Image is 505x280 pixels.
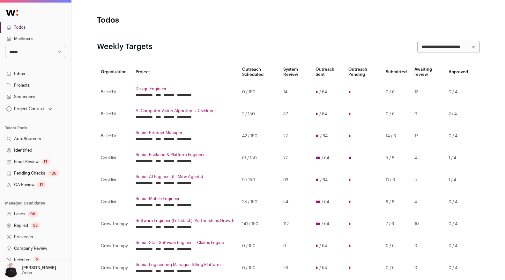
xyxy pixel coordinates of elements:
[238,191,279,213] td: 28 / 150
[411,235,445,257] td: 0
[382,213,411,235] td: 7 / 6
[97,147,132,169] td: Cooklist
[136,218,234,223] a: Software Engineer (Full-stack), Partnerships Growth
[345,63,382,81] th: Outreach Pending
[97,257,132,279] td: Grow Therapy
[320,177,328,183] span: / 64
[41,159,50,165] div: 17
[136,152,234,157] a: Senior Backend & Platform Engineer
[97,63,132,81] th: Organization
[279,81,312,103] td: 14
[238,235,279,257] td: 0 / 150
[319,111,327,117] span: / 64
[411,191,445,213] td: 4
[445,63,472,81] th: Approved
[238,147,279,169] td: 61 / 150
[238,81,279,103] td: 0 / 150
[97,235,132,257] td: Grow Therapy
[279,103,312,125] td: 57
[3,6,22,19] img: Wellfound
[48,170,59,176] div: 126
[279,147,312,169] td: 77
[37,182,46,188] div: 12
[411,63,445,81] th: Awaiting review
[136,174,234,179] a: Senior AI Engineer (LLMs & Agents)
[382,147,411,169] td: 5 / 6
[136,86,234,91] a: Design Engineer
[411,147,445,169] td: 4
[28,211,38,217] div: 96
[279,213,312,235] td: 112
[411,125,445,147] td: 17
[97,169,132,191] td: Cooklist
[97,42,152,52] h2: Weekly Targets
[445,213,472,235] td: 0 / 4
[445,191,472,213] td: 0 / 4
[319,265,327,270] span: / 64
[238,103,279,125] td: 2 / 150
[445,103,472,125] td: 2 / 4
[97,191,132,213] td: Cooklist
[4,263,18,277] img: 9240684-medium_jpg
[132,63,238,81] th: Project
[279,191,312,213] td: 54
[445,125,472,147] td: 0 / 4
[238,63,279,81] th: Outreach Scheduled
[320,133,328,139] span: / 64
[136,196,234,201] a: Senior Mobile Engineer
[411,213,445,235] td: 10
[279,169,312,191] td: 63
[382,191,411,213] td: 6 / 6
[322,221,329,226] span: / 64
[445,81,472,103] td: 0 / 4
[136,240,234,245] a: Senior Staff Software Engineer - Claims Engine
[445,147,472,169] td: 1 / 4
[22,265,56,270] p: [PERSON_NAME]
[411,169,445,191] td: 5
[322,199,329,205] span: / 64
[279,235,312,257] td: 0
[238,125,279,147] td: 42 / 150
[322,155,329,161] span: / 64
[238,169,279,191] td: 9 / 150
[136,108,234,113] a: AI Computer Vision Algorithms Developer
[97,125,132,147] td: BallerTV
[97,81,132,103] td: BallerTV
[382,169,411,191] td: 11 / 6
[382,103,411,125] td: 0 / 6
[445,257,472,279] td: 0 / 4
[22,270,32,276] p: Orion
[3,263,57,277] button: Open dropdown
[238,213,279,235] td: 141 / 150
[5,106,44,111] div: Project Context
[382,63,411,81] th: Submitted
[97,15,225,25] h1: Todos
[312,63,345,81] th: Outreach Sent
[445,235,472,257] td: 0 / 4
[279,63,312,81] th: System Review
[411,257,445,279] td: 0
[319,90,327,95] span: / 64
[411,81,445,103] td: 13
[238,257,279,279] td: 0 / 150
[382,81,411,103] td: 0 / 6
[445,169,472,191] td: 1 / 4
[279,125,312,147] td: 22
[279,257,312,279] td: 28
[136,262,234,267] a: Senior Engineering Manager, Billing Platform
[97,103,132,125] td: BallerTV
[382,235,411,257] td: 0 / 6
[319,243,327,248] span: / 64
[97,213,132,235] td: Grow Therapy
[411,103,445,125] td: 0
[31,222,40,229] div: 55
[33,257,41,263] div: 2
[5,104,53,113] button: Open dropdown
[136,130,234,135] a: Senior Product Manager
[382,257,411,279] td: 0 / 6
[382,125,411,147] td: 14 / 6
